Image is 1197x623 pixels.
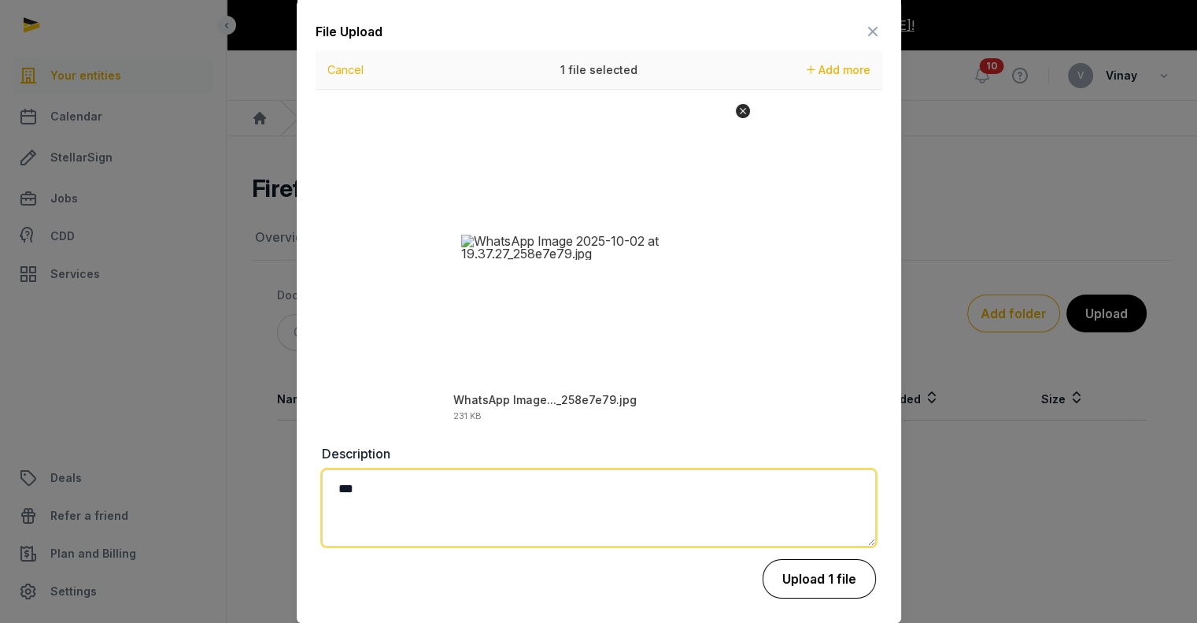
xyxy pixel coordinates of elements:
[316,22,382,41] div: File Upload
[453,392,637,408] div: WhatsApp Image 2025-10-02 at 19.37.27_258e7e79.jpg
[763,559,876,599] button: Upload 1 file
[736,104,750,118] button: Remove file
[322,444,876,463] label: Description
[316,50,882,444] div: Uppy Dashboard
[818,63,870,76] span: Add more
[800,59,877,81] button: Add more files
[914,441,1197,623] iframe: Chat Widget
[481,50,717,90] div: 1 file selected
[453,227,744,268] img: WhatsApp Image 2025-10-02 at 19.37.27_258e7e79.jpg
[323,59,368,81] button: Cancel
[453,412,482,421] div: 231 KB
